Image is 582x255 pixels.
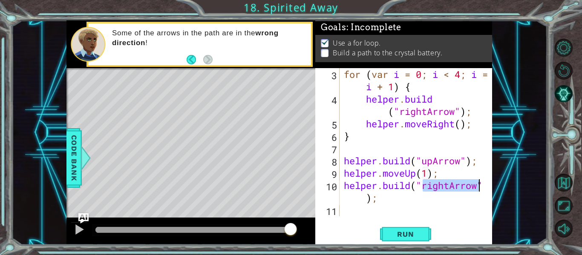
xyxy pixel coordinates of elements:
div: 7 [317,143,340,156]
button: Ask AI [78,213,89,223]
p: Some of the arrows in the path are in the ! [112,29,305,47]
div: 6 [317,131,340,143]
button: Restart Level [555,62,573,80]
button: Back to Map [555,174,573,192]
button: Level Options [555,39,573,57]
span: Run [389,230,422,238]
div: 3 [317,69,340,94]
a: Back to Map [556,171,582,194]
strong: wrong direction [112,29,279,46]
div: 9 [317,168,340,181]
p: Use a for loop. [333,38,380,48]
button: Ctrl + P: Play [71,222,88,239]
button: Back [187,55,203,64]
div: 8 [317,156,340,168]
button: Next [203,55,213,64]
div: 10 [317,181,340,205]
button: Shift+Enter: Run current code. [380,226,431,243]
span: Code Bank [67,132,81,184]
div: 5 [317,119,340,131]
img: Check mark for checkbox [321,38,329,45]
span: : Incomplete [346,22,401,32]
button: Maximize Browser [555,197,573,215]
div: 11 [317,205,340,218]
button: AI Hint [555,85,573,103]
button: Mute [555,220,573,238]
div: 4 [317,94,340,119]
span: Goals [321,22,401,33]
p: Build a path to the crystal battery. [333,48,442,57]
